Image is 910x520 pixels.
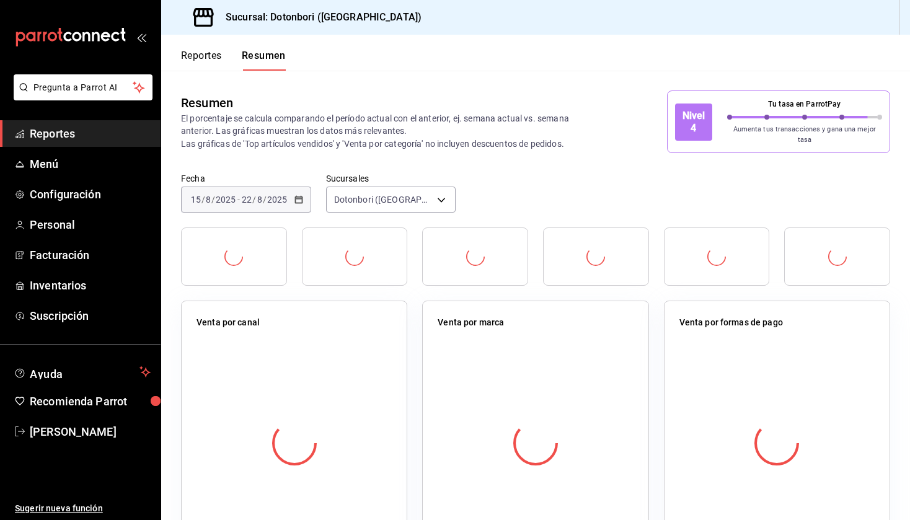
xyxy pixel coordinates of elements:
[727,99,883,110] p: Tu tasa en ParrotPay
[263,195,267,205] span: /
[30,307,151,324] span: Suscripción
[438,316,504,329] p: Venta por marca
[30,156,151,172] span: Menú
[30,364,135,379] span: Ayuda
[181,174,311,183] label: Fecha
[326,174,456,183] label: Sucursales
[675,104,712,141] div: Nivel 4
[215,195,236,205] input: ----
[15,502,151,515] span: Sugerir nueva función
[205,195,211,205] input: --
[30,125,151,142] span: Reportes
[242,50,286,71] button: Resumen
[30,277,151,294] span: Inventarios
[241,195,252,205] input: --
[30,423,151,440] span: [PERSON_NAME]
[211,195,215,205] span: /
[216,10,422,25] h3: Sucursal: Dotonbori ([GEOGRAPHIC_DATA])
[30,247,151,263] span: Facturación
[727,125,883,145] p: Aumenta tus transacciones y gana una mejor tasa
[252,195,256,205] span: /
[181,94,233,112] div: Resumen
[30,216,151,233] span: Personal
[30,186,151,203] span: Configuración
[9,90,152,103] a: Pregunta a Parrot AI
[30,393,151,410] span: Recomienda Parrot
[267,195,288,205] input: ----
[237,195,240,205] span: -
[181,112,594,149] p: El porcentaje se calcula comparando el período actual con el anterior, ej. semana actual vs. sema...
[136,32,146,42] button: open_drawer_menu
[201,195,205,205] span: /
[181,50,286,71] div: navigation tabs
[190,195,201,205] input: --
[33,81,133,94] span: Pregunta a Parrot AI
[679,316,783,329] p: Venta por formas de pago
[197,316,260,329] p: Venta por canal
[257,195,263,205] input: --
[14,74,152,100] button: Pregunta a Parrot AI
[334,193,433,206] span: Dotonbori ([GEOGRAPHIC_DATA])
[181,50,222,71] button: Reportes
